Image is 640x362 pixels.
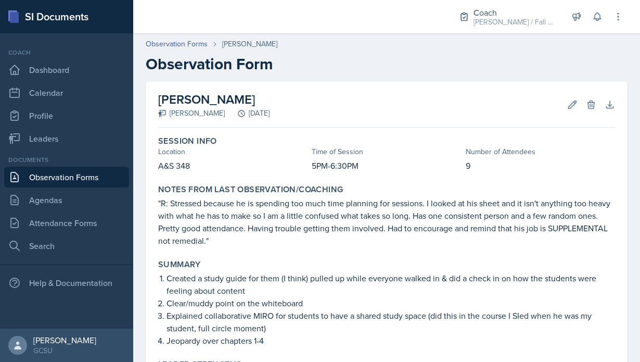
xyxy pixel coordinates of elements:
[473,6,557,19] div: Coach
[466,146,615,157] div: Number of Attendees
[4,235,129,256] a: Search
[33,345,96,356] div: GCSU
[473,17,557,28] div: [PERSON_NAME] / Fall 2025
[167,297,615,309] p: Clear/muddy point on the whiteboard
[312,146,461,157] div: Time of Session
[167,309,615,334] p: Explained collaborative MIRO for students to have a shared study space (did this in the course I ...
[167,334,615,347] p: Jeopardy over chapters 1-4
[158,197,615,247] p: "R: Stressed because he is spending too much time planning for sessions. I looked at his sheet an...
[158,108,225,119] div: [PERSON_NAME]
[158,159,308,172] p: A&S 348
[158,259,201,270] label: Summary
[4,82,129,103] a: Calendar
[222,39,277,49] div: [PERSON_NAME]
[33,335,96,345] div: [PERSON_NAME]
[158,136,217,146] label: Session Info
[4,213,129,233] a: Attendance Forms
[158,184,343,195] label: Notes From Last Observation/Coaching
[4,105,129,126] a: Profile
[146,39,208,49] a: Observation Forms
[312,159,461,172] p: 5PM-6:30PM
[4,272,129,293] div: Help & Documentation
[158,90,270,109] h2: [PERSON_NAME]
[4,59,129,80] a: Dashboard
[158,146,308,157] div: Location
[146,55,628,73] h2: Observation Form
[466,159,615,172] p: 9
[167,272,615,297] p: Created a study guide for them (I think) pulled up while everyone walked in & did a check in on h...
[4,167,129,188] a: Observation Forms
[225,108,270,119] div: [DATE]
[4,48,129,57] div: Coach
[4,190,129,210] a: Agendas
[4,155,129,165] div: Documents
[4,128,129,149] a: Leaders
